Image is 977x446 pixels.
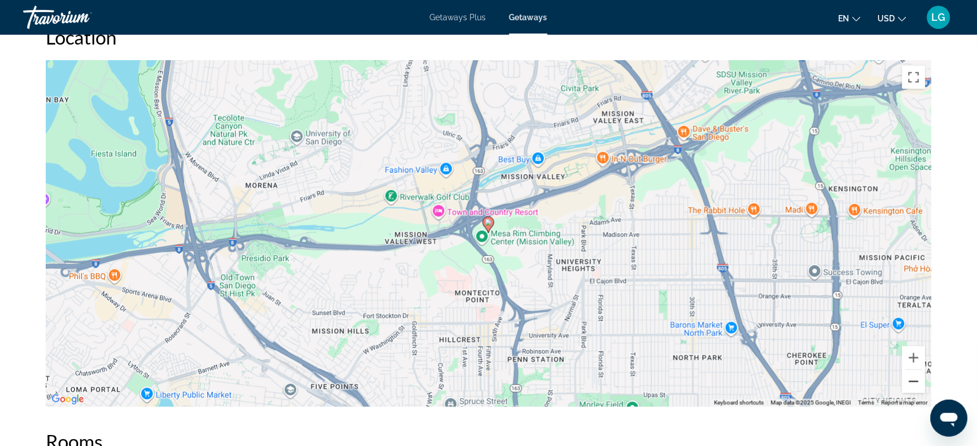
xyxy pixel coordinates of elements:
iframe: Button to launch messaging window [931,400,968,437]
span: LG [932,12,946,23]
a: Getaways [509,13,548,22]
button: User Menu [924,5,954,30]
button: Zoom out [902,370,925,393]
h2: Location [46,25,931,49]
span: en [839,14,850,23]
a: Getaways Plus [430,13,486,22]
span: Map data ©2025 Google, INEGI [771,400,851,406]
button: Zoom in [902,347,925,370]
img: Google [49,392,87,407]
button: Change currency [878,10,906,27]
a: Travorium [23,2,139,32]
button: Toggle fullscreen view [902,66,925,89]
span: USD [878,14,895,23]
button: Keyboard shortcuts [714,399,764,407]
a: Report a map error [881,400,928,406]
a: Terms (opens in new tab) [858,400,875,406]
button: Change language [839,10,861,27]
a: Open this area in Google Maps (opens a new window) [49,392,87,407]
